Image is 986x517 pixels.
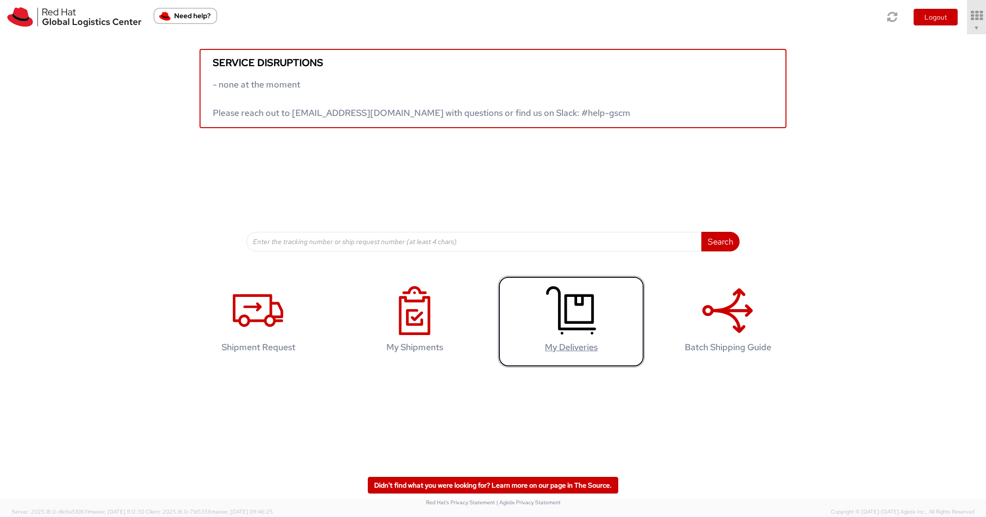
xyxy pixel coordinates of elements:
a: Red Hat's Privacy Statement [426,499,495,506]
h4: Shipment Request [195,342,321,352]
span: master, [DATE] 09:46:25 [211,508,273,515]
a: Service disruptions - none at the moment Please reach out to [EMAIL_ADDRESS][DOMAIN_NAME] with qu... [200,49,786,128]
a: Batch Shipping Guide [654,276,801,367]
span: - none at the moment Please reach out to [EMAIL_ADDRESS][DOMAIN_NAME] with questions or find us o... [213,79,630,118]
span: ▼ [974,24,980,32]
a: Shipment Request [185,276,332,367]
button: Search [701,232,739,251]
button: Need help? [154,8,217,24]
a: My Deliveries [498,276,645,367]
a: | Agistix Privacy Statement [496,499,560,506]
h5: Service disruptions [213,57,773,68]
h4: My Deliveries [508,342,634,352]
a: Didn't find what you were looking for? Learn more on our page in The Source. [368,477,618,494]
img: rh-logistics-00dfa346123c4ec078e1.svg [7,7,141,27]
span: Server: 2025.18.0-d1e9a510831 [12,508,144,515]
h4: My Shipments [352,342,478,352]
span: Client: 2025.18.0-71d3358 [146,508,273,515]
span: Copyright © [DATE]-[DATE] Agistix Inc., All Rights Reserved [831,508,974,516]
span: master, [DATE] 11:12:30 [89,508,144,515]
input: Enter the tracking number or ship request number (at least 4 chars) [246,232,702,251]
a: My Shipments [341,276,488,367]
button: Logout [914,9,958,25]
h4: Batch Shipping Guide [665,342,791,352]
